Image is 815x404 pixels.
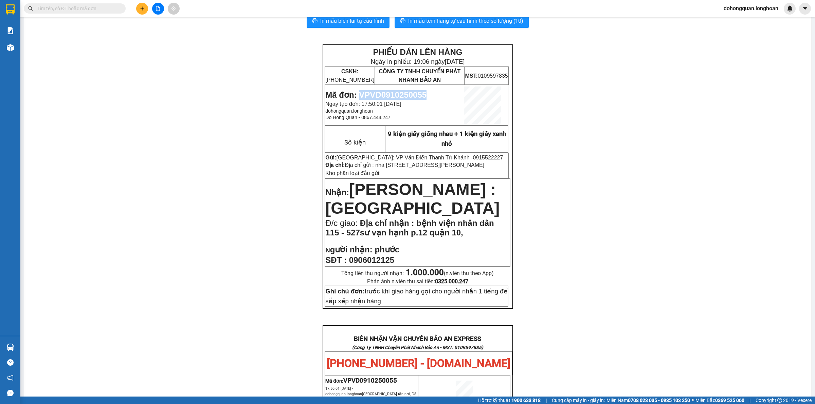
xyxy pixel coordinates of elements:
span: [GEOGRAPHIC_DATA] tận nơi, Đã gọi khách (VP gửi) [325,392,416,402]
span: Số kiện [344,139,366,146]
strong: Địa chỉ: [325,162,345,168]
span: [PHONE_NUMBER] [3,23,52,35]
span: Nhận: [325,188,349,197]
span: [PERSON_NAME] : [GEOGRAPHIC_DATA] [325,180,500,217]
span: Khánh - [454,155,503,160]
span: message [7,390,14,396]
span: Ngày tạo đơn: 17:50:01 [DATE] [325,101,401,107]
span: Đ/c giao: [325,218,360,228]
span: dohongquan.longhoan [718,4,784,13]
strong: 1.000.000 [406,268,444,277]
span: notification [7,374,14,381]
span: copyright [777,398,782,403]
span: CÔNG TY TNHH CHUYỂN PHÁT NHANH BẢO AN [379,69,460,83]
img: icon-new-feature [787,5,793,12]
span: Hỗ trợ kỹ thuật: [478,397,541,404]
strong: PHIẾU DÁN LÊN HÀNG [45,3,134,12]
span: In mẫu tem hàng tự cấu hình theo số lượng (10) [408,17,523,25]
span: printer [312,18,318,24]
span: dohongquan.longhoan [325,108,373,114]
strong: BIÊN NHẬN VẬN CHUYỂN BẢO AN EXPRESS [354,335,481,343]
strong: Ghi chú đơn: [325,288,365,295]
span: - [452,155,503,160]
span: [DATE] [445,58,465,65]
span: gười nhận: [330,245,373,254]
strong: CSKH: [19,23,36,29]
span: Địa chỉ nhận : bệnh viện nhân dân 115 - 527sư vạn hạnh p.12 quận 10, [325,218,494,237]
span: Kho phân loại đầu gửi: [325,170,381,176]
strong: CSKH: [341,69,359,74]
span: Miền Bắc [695,397,744,404]
strong: 0325.000.247 [435,278,468,285]
span: 0109597835 [465,73,508,79]
span: [PHONE_NUMBER] [325,69,374,83]
span: search [28,6,33,11]
span: trước khi giao hàng gọi cho người nhận 1 tiếng để sắp xếp nhận hàng [325,288,507,305]
span: Ngày in phiếu: 19:06 ngày [43,14,137,21]
button: printerIn mẫu tem hàng tự cấu hình theo số lượng (10) [395,14,529,28]
span: Cung cấp máy in - giấy in: [552,397,605,404]
span: ⚪️ [692,399,694,402]
span: dohongquan.longhoan [325,392,416,402]
span: 0915522227 [473,155,503,160]
strong: (Công Ty TNHH Chuyển Phát Nhanh Bảo An - MST: 0109597835) [352,345,483,350]
span: caret-down [802,5,808,12]
img: warehouse-icon [7,44,14,51]
strong: MST: [465,73,477,79]
span: question-circle [7,359,14,366]
span: 9 kiện giấy giống nhau + 1 kiện giấy xanh nhỏ [388,130,506,148]
span: aim [171,6,176,11]
img: logo-vxr [6,4,15,15]
strong: 0708 023 035 - 0935 103 250 [628,398,690,403]
span: | [546,397,547,404]
span: Do Hong Quan - 0867.444.247 [325,115,390,120]
span: Ngày in phiếu: 19:06 ngày [370,58,465,65]
input: Tìm tên, số ĐT hoặc mã đơn [37,5,117,12]
span: CÔNG TY TNHH CHUYỂN PHÁT NHANH BẢO AN [59,23,125,35]
button: file-add [152,3,164,15]
span: Mã đơn: [325,378,397,384]
span: 17:50:01 [DATE] - [325,386,416,402]
img: solution-icon [7,27,14,34]
button: plus [136,3,148,15]
span: Phản ánh n.viên thu sai tiền: [367,278,468,285]
strong: 0369 525 060 [715,398,744,403]
span: file-add [156,6,160,11]
span: Mã đơn: VPVD0910250055 [3,41,104,50]
span: 0906012125 [349,255,394,265]
button: printerIn mẫu biên lai tự cấu hình [307,14,390,28]
span: (n.viên thu theo App) [406,270,494,276]
strong: PHIẾU DÁN LÊN HÀNG [373,47,462,57]
strong: N [325,247,372,254]
span: | [749,397,750,404]
strong: Gửi: [325,155,336,160]
span: phước [375,245,399,254]
span: Địa chỉ gửi : nhà [STREET_ADDRESS][PERSON_NAME] [345,162,484,168]
span: [GEOGRAPHIC_DATA]: VP Văn Điển Thanh Trì [337,155,452,160]
button: aim [168,3,180,15]
span: Mã đơn: VPVD0910250055 [325,90,427,99]
span: Tổng tiền thu người nhận: [341,270,494,276]
strong: 1900 633 818 [511,398,541,403]
span: [PHONE_NUMBER] - [DOMAIN_NAME] [327,357,510,370]
span: printer [400,18,405,24]
img: warehouse-icon [7,344,14,351]
span: In mẫu biên lai tự cấu hình [320,17,384,25]
span: VPVD0910250055 [343,377,397,384]
span: Miền Nam [606,397,690,404]
span: plus [140,6,145,11]
button: caret-down [799,3,811,15]
strong: SĐT : [325,255,347,265]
